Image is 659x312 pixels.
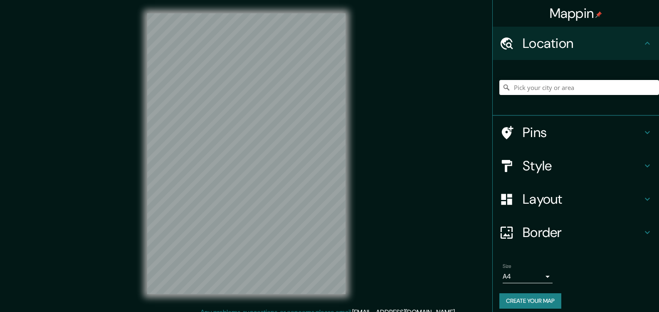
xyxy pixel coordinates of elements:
[493,116,659,149] div: Pins
[550,5,602,22] h4: Mappin
[493,216,659,249] div: Border
[523,191,642,207] h4: Layout
[523,157,642,174] h4: Style
[493,182,659,216] div: Layout
[493,149,659,182] div: Style
[503,263,511,270] label: Size
[595,11,602,18] img: pin-icon.png
[503,270,553,283] div: A4
[523,224,642,241] h4: Border
[499,80,659,95] input: Pick your city or area
[147,13,346,294] canvas: Map
[523,124,642,141] h4: Pins
[499,293,561,309] button: Create your map
[493,27,659,60] div: Location
[523,35,642,52] h4: Location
